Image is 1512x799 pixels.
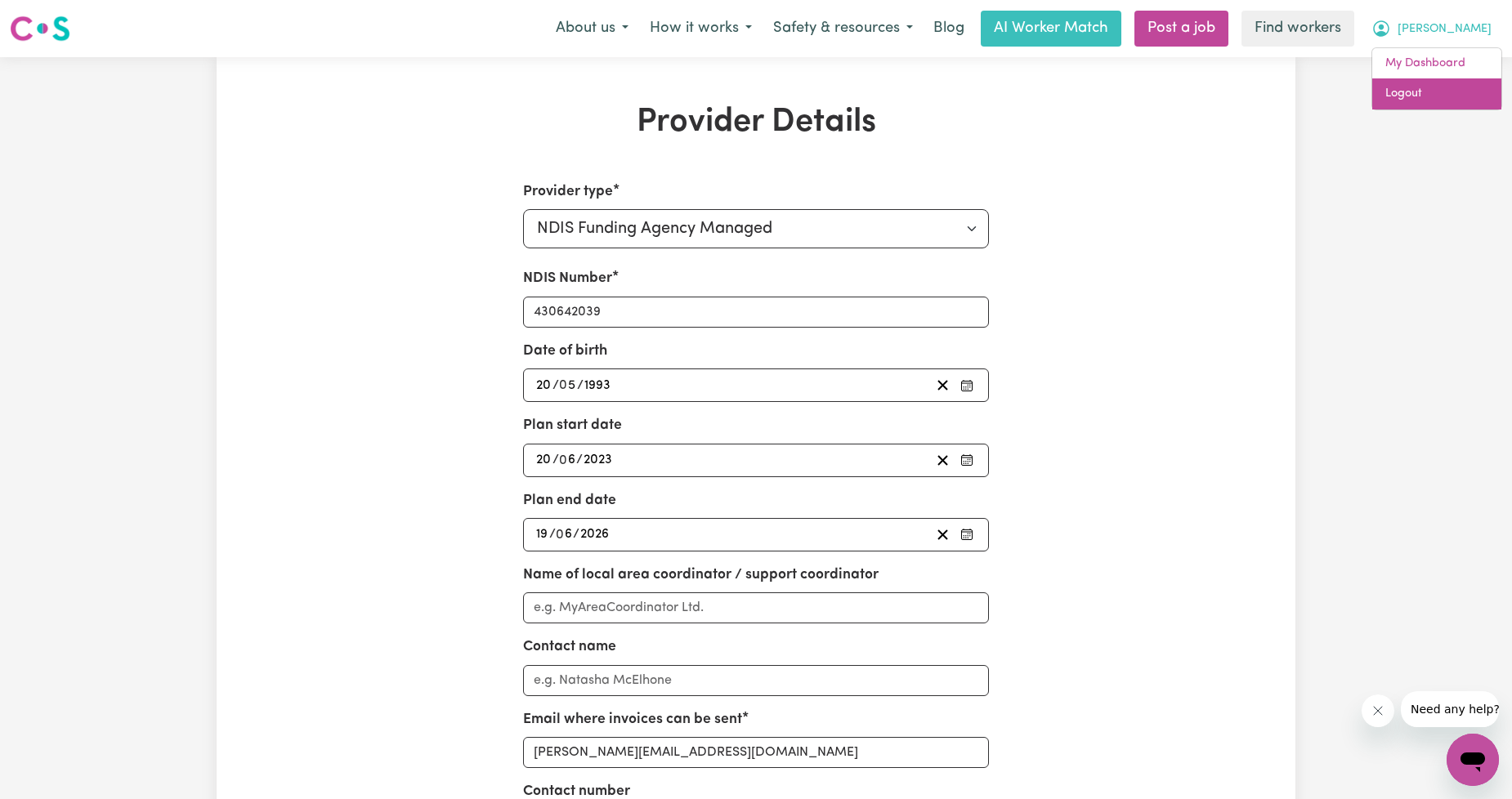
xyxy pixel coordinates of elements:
[1371,47,1502,110] div: My Account
[523,709,742,730] label: Email where invoices can be sent
[560,449,576,471] input: --
[955,524,978,546] button: Pick your plan end date
[559,379,567,392] span: 0
[523,737,990,768] input: e.g. nat.mc@myplanmanager.com.au
[1372,48,1501,79] a: My Dashboard
[955,449,978,471] button: Pick your plan start date
[573,527,579,542] span: /
[559,453,567,466] span: 0
[523,592,990,623] input: e.g. MyAreaCoordinator Ltd.
[523,297,990,328] input: Enter your NDIS number
[523,665,990,696] input: e.g. Natasha McElhone
[523,415,622,436] label: Plan start date
[930,449,955,471] button: Clear plan start date
[579,524,611,546] input: ----
[924,11,974,47] a: Blog
[1241,11,1354,47] a: Find workers
[535,524,549,546] input: --
[577,378,584,393] span: /
[981,11,1121,47] a: AI Worker Match
[1134,11,1228,47] a: Post a job
[930,524,955,546] button: Clear plan end date
[523,636,616,658] label: Contact name
[556,528,564,541] span: 0
[545,11,639,46] button: About us
[406,103,1106,142] h1: Provider Details
[763,11,924,46] button: Safety & resources
[955,374,978,396] button: Pick your date of birth
[10,10,70,47] a: Careseekers logo
[523,268,612,289] label: NDIS Number
[10,14,70,43] img: Careseekers logo
[535,374,552,396] input: --
[583,449,614,471] input: ----
[523,341,607,362] label: Date of birth
[552,378,559,393] span: /
[1372,78,1501,109] a: Logout
[1401,691,1499,727] iframe: Message from company
[1362,694,1394,727] iframe: Close message
[549,527,556,542] span: /
[523,565,879,586] label: Name of local area coordinator / support coordinator
[557,524,573,546] input: --
[584,374,611,396] input: ----
[552,453,559,467] span: /
[639,11,763,46] button: How it works
[523,181,613,203] label: Provider type
[560,374,577,396] input: --
[576,453,583,467] span: /
[1447,734,1499,786] iframe: Button to launch messaging window
[1361,11,1502,46] button: My Account
[10,11,99,25] span: Need any help?
[523,490,616,511] label: Plan end date
[930,374,955,396] button: Clear date of birth
[535,449,552,471] input: --
[1398,20,1492,38] span: [PERSON_NAME]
